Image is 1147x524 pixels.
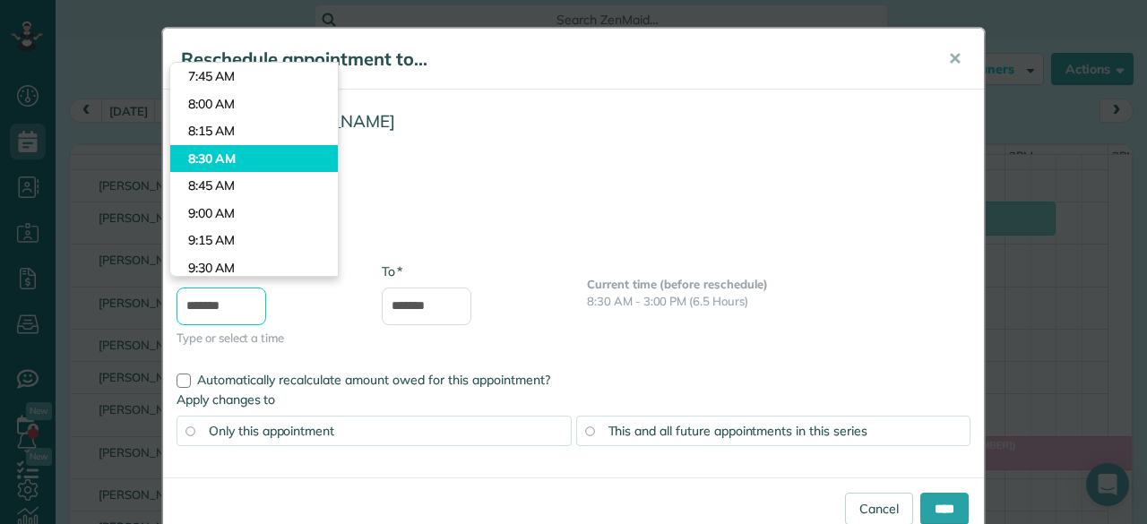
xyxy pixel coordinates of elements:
li: 8:30 AM [170,145,338,173]
span: Current Date: [DATE] [177,228,970,245]
li: 9:30 AM [170,254,338,282]
li: 7:45 AM [170,63,338,90]
li: 8:00 AM [170,90,338,118]
input: Only this appointment [185,426,194,435]
span: This and all future appointments in this series [608,423,867,439]
b: Current time (before reschedule) [587,277,768,291]
li: 9:00 AM [170,200,338,228]
h4: Customer: [PERSON_NAME] [177,112,970,131]
span: Automatically recalculate amount owed for this appointment? [197,372,550,388]
h5: Reschedule appointment to... [181,47,923,72]
input: This and all future appointments in this series [585,426,594,435]
li: 9:15 AM [170,227,338,254]
li: 8:15 AM [170,117,338,145]
span: Only this appointment [209,423,334,439]
span: Type or select a time [177,330,355,347]
label: To [382,262,402,280]
label: Apply changes to [177,391,970,408]
p: 8:30 AM - 3:00 PM (6.5 Hours) [587,293,970,310]
span: ✕ [948,48,962,69]
li: 8:45 AM [170,172,338,200]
